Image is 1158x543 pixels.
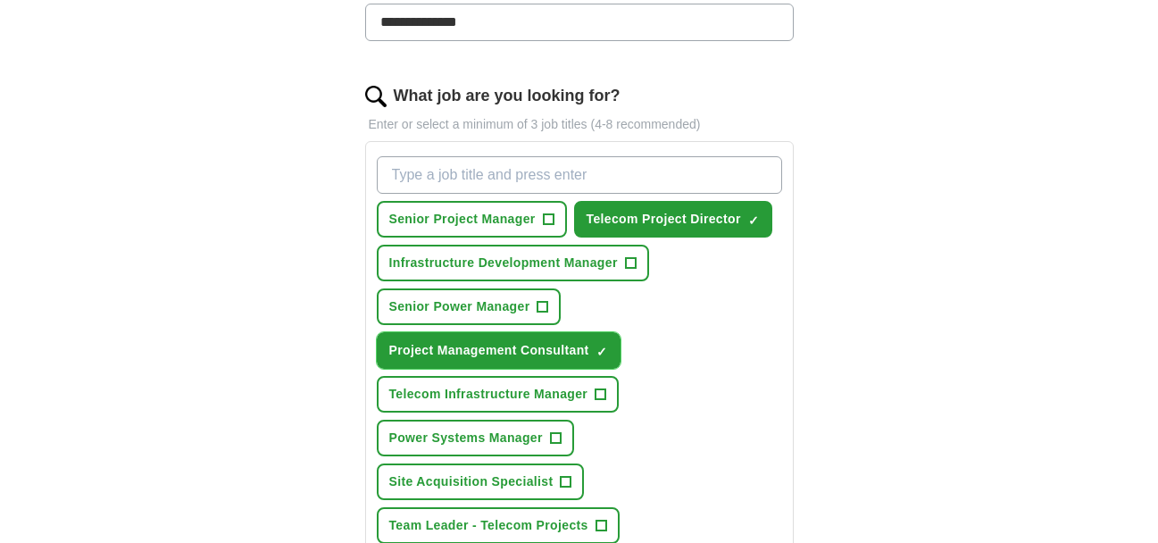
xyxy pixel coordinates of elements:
span: Senior Power Manager [389,297,530,316]
label: What job are you looking for? [394,84,621,108]
input: Type a job title and press enter [377,156,782,194]
span: Power Systems Manager [389,429,543,447]
img: search.png [365,86,387,107]
button: Telecom Project Director✓ [574,201,772,238]
button: Senior Project Manager [377,201,567,238]
span: Team Leader - Telecom Projects [389,516,588,535]
span: ✓ [596,345,607,359]
button: Power Systems Manager [377,420,574,456]
span: Infrastructure Development Manager [389,254,618,272]
p: Enter or select a minimum of 3 job titles (4-8 recommended) [365,115,794,134]
span: Project Management Consultant [389,341,589,360]
button: Site Acquisition Specialist [377,464,585,500]
span: ✓ [748,213,759,228]
button: Infrastructure Development Manager [377,245,649,281]
button: Senior Power Manager [377,288,562,325]
span: Telecom Infrastructure Manager [389,385,588,404]
span: Site Acquisition Specialist [389,472,554,491]
span: Telecom Project Director [587,210,741,229]
button: Telecom Infrastructure Manager [377,376,620,413]
span: Senior Project Manager [389,210,536,229]
button: Project Management Consultant✓ [377,332,621,369]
